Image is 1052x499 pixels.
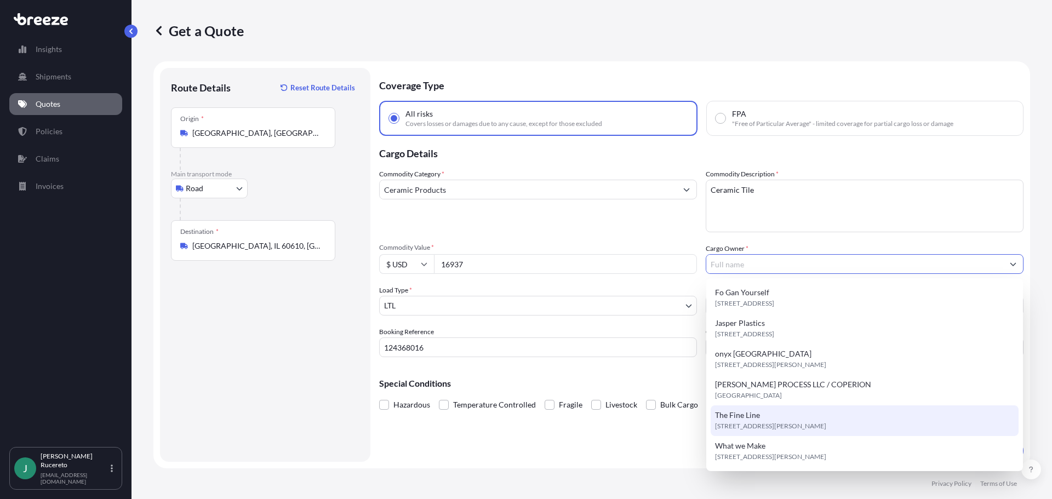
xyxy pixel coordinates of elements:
[41,472,108,485] p: [EMAIL_ADDRESS][DOMAIN_NAME]
[677,180,696,199] button: Show suggestions
[405,119,602,128] span: Covers losses or damages due to any cause, except for those excluded
[660,397,698,413] span: Bulk Cargo
[715,410,760,421] span: The Fine Line
[715,390,782,401] span: [GEOGRAPHIC_DATA]
[715,298,774,309] span: [STREET_ADDRESS]
[405,108,433,119] span: All risks
[711,283,1019,467] div: Suggestions
[180,114,204,123] div: Origin
[379,169,444,180] label: Commodity Category
[980,479,1017,488] p: Terms of Use
[434,254,697,274] input: Type amount
[23,463,27,474] span: J
[379,379,1024,388] p: Special Conditions
[379,285,412,296] span: Load Type
[715,318,765,329] span: Jasper Plastics
[1003,254,1023,274] button: Show suggestions
[153,22,244,39] p: Get a Quote
[192,240,322,251] input: Destination
[36,181,64,192] p: Invoices
[36,126,62,137] p: Policies
[192,128,322,139] input: Origin
[379,68,1024,101] p: Coverage Type
[379,243,697,252] span: Commodity Value
[36,153,59,164] p: Claims
[706,254,1003,274] input: Full name
[393,397,430,413] span: Hazardous
[715,440,765,451] span: What we Make
[605,397,637,413] span: Livestock
[715,379,871,390] span: [PERSON_NAME] PROCESS LLC / COPERION
[559,397,582,413] span: Fragile
[715,451,826,462] span: [STREET_ADDRESS][PERSON_NAME]
[715,287,769,298] span: Fo Gan Yourself
[379,136,1024,169] p: Cargo Details
[186,183,203,194] span: Road
[36,99,60,110] p: Quotes
[715,329,774,340] span: [STREET_ADDRESS]
[380,180,677,199] input: Select a commodity type
[931,479,971,488] p: Privacy Policy
[706,243,748,254] label: Cargo Owner
[715,348,811,359] span: onyx [GEOGRAPHIC_DATA]
[715,359,826,370] span: [STREET_ADDRESS][PERSON_NAME]
[706,285,1024,294] span: Freight Cost
[732,119,953,128] span: "Free of Particular Average" - limited coverage for partial cargo loss or damage
[41,452,108,469] p: [PERSON_NAME] Rucereto
[706,169,779,180] label: Commodity Description
[732,108,746,119] span: FPA
[706,337,1024,357] input: Enter name
[36,44,62,55] p: Insights
[36,71,71,82] p: Shipments
[180,227,219,236] div: Destination
[171,81,231,94] p: Route Details
[290,82,355,93] p: Reset Route Details
[171,179,248,198] button: Select transport
[706,326,745,337] label: Carrier Name
[453,397,536,413] span: Temperature Controlled
[171,170,359,179] p: Main transport mode
[379,326,434,337] label: Booking Reference
[384,300,396,311] span: LTL
[715,421,826,432] span: [STREET_ADDRESS][PERSON_NAME]
[379,337,697,357] input: Your internal reference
